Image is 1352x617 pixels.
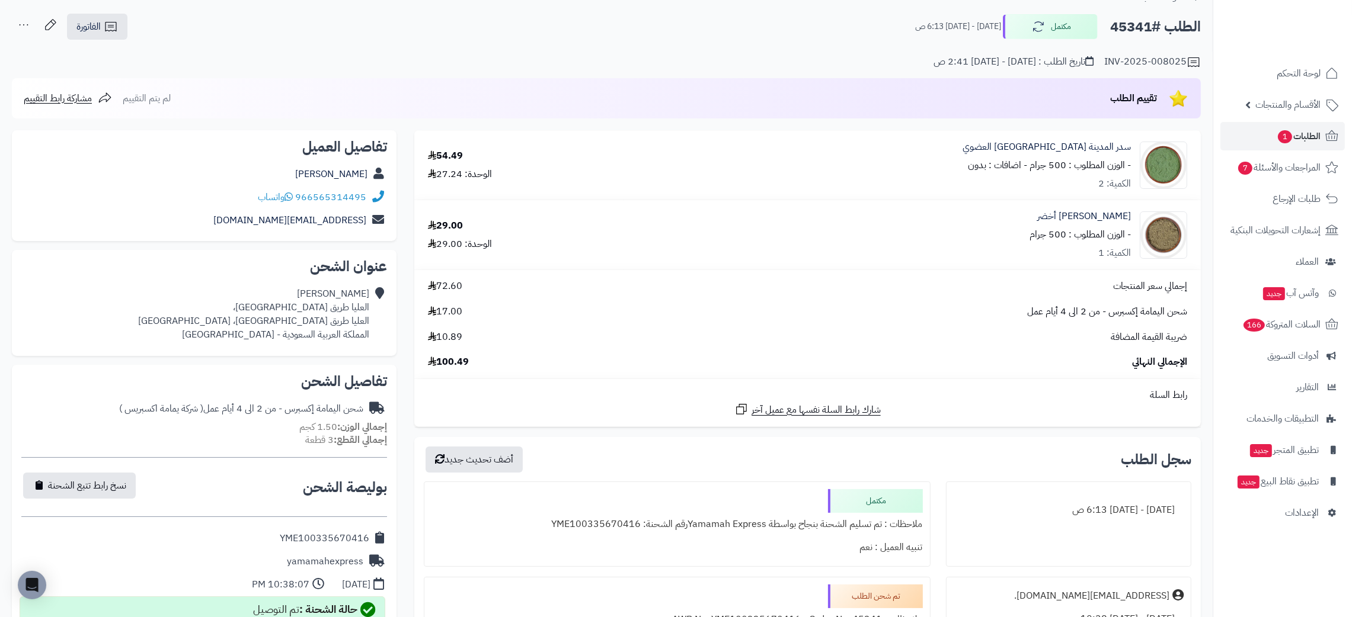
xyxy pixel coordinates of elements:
[428,355,469,369] span: 100.49
[21,374,387,388] h2: تفاصيل الشحن
[1242,316,1321,333] span: السلات المتروكة
[303,480,387,494] h2: بوليصة الشحن
[21,140,387,154] h2: تفاصيل العميل
[1263,287,1285,300] span: جديد
[428,168,492,181] div: الوحدة: 27.24
[1220,342,1345,370] a: أدوات التسويق
[432,536,923,559] div: تنبيه العميل : نعم
[1140,142,1187,189] img: 1690052262-Seder%20Leaves%20Powder%20Organic-90x90.jpg
[119,401,203,416] span: ( شركة يمامة اكسبريس )
[48,478,126,493] span: نسخ رابط تتبع الشحنة
[428,149,463,163] div: 54.49
[1246,410,1319,427] span: التطبيقات والخدمات
[1230,222,1321,239] span: إشعارات التحويلات البنكية
[432,513,923,536] div: ملاحظات : تم تسليم الشحنة بنجاح بواسطة Yamamah Expressرقم الشحنة: YME100335670416
[915,21,1001,33] small: [DATE] - [DATE] 6:13 ص
[1220,248,1345,276] a: العملاء
[1271,33,1341,58] img: logo-2.png
[934,55,1094,69] div: تاريخ الطلب : [DATE] - [DATE] 2:41 ص
[1220,59,1345,88] a: لوحة التحكم
[426,446,523,473] button: أضف تحديث جديد
[280,532,369,545] div: YME100335670416
[295,167,367,181] a: [PERSON_NAME]
[1220,185,1345,213] a: طلبات الإرجاع
[23,473,136,499] button: نسخ رابط تتبع الشحنة
[1121,452,1191,467] h3: سجل الطلب
[1030,158,1131,172] small: - الوزن المطلوب : 500 جرام
[1140,211,1187,259] img: 1728018264-Mushat%20Green-90x90.jpg
[1278,130,1292,143] span: 1
[419,388,1196,402] div: رابط السلة
[1220,310,1345,339] a: السلات المتروكة166
[123,91,171,105] span: لم يتم التقييم
[24,91,92,105] span: مشاركة رابط التقييم
[1250,444,1272,457] span: جديد
[428,330,462,344] span: 10.89
[1273,191,1321,207] span: طلبات الإرجاع
[1244,319,1265,332] span: 166
[428,305,462,319] span: 17.00
[252,578,309,592] div: 10:38:07 PM
[1027,305,1187,319] span: شحن اليمامة إكسبرس - من 2 الى 4 أيام عمل
[752,403,881,417] span: شارك رابط السلة نفسها مع عميل آخر
[428,279,462,293] span: 72.60
[287,555,363,568] div: yamamahexpress
[954,499,1184,522] div: [DATE] - [DATE] 6:13 ص
[1037,210,1131,223] a: [PERSON_NAME] أخضر
[1249,442,1319,458] span: تطبيق المتجر
[1132,355,1187,369] span: الإجمالي النهائي
[1277,128,1321,144] span: الطلبات
[1220,467,1345,496] a: تطبيق نقاط البيعجديد
[1255,97,1321,113] span: الأقسام والمنتجات
[1003,14,1098,39] button: مكتمل
[734,402,881,417] a: شارك رابط السلة نفسها مع عميل آخر
[1110,91,1157,105] span: تقييم الطلب
[828,489,923,513] div: مكتمل
[1238,162,1252,175] span: 7
[1237,159,1321,176] span: المراجعات والأسئلة
[76,20,101,34] span: الفاتورة
[428,237,492,251] div: الوحدة: 29.00
[1296,379,1319,396] span: التقارير
[1220,279,1345,307] a: وآتس آبجديد
[119,402,363,416] div: شحن اليمامة إكسبرس - من 2 الى 4 أيام عمل
[24,91,112,105] a: مشاركة رابط التقييم
[963,140,1131,154] a: سدر المدينة [GEOGRAPHIC_DATA] العضوي
[1238,475,1260,489] span: جديد
[1220,216,1345,245] a: إشعارات التحويلات البنكية
[1262,285,1319,301] span: وآتس آب
[1220,404,1345,433] a: التطبيقات والخدمات
[1296,253,1319,270] span: العملاء
[1113,279,1187,293] span: إجمالي سعر المنتجات
[342,578,370,592] div: [DATE]
[334,433,387,447] strong: إجمالي القطع:
[1111,330,1187,344] span: ضريبة القيمة المضافة
[337,420,387,434] strong: إجمالي الوزن:
[1236,473,1319,490] span: تطبيق نقاط البيع
[1220,153,1345,182] a: المراجعات والأسئلة7
[299,420,387,434] small: 1.50 كجم
[828,584,923,608] div: تم شحن الطلب
[1110,15,1201,39] h2: الطلب #45341
[305,433,387,447] small: 3 قطعة
[968,158,1027,172] small: - اضافات : بدون
[428,219,463,233] div: 29.00
[67,14,127,40] a: الفاتورة
[21,259,387,274] h2: عنوان الشحن
[138,287,369,341] div: [PERSON_NAME] العليا طريق [GEOGRAPHIC_DATA]، العليا طريق [GEOGRAPHIC_DATA]، [GEOGRAPHIC_DATA] الم...
[1098,177,1131,191] div: الكمية: 2
[1285,504,1319,521] span: الإعدادات
[18,571,46,599] div: Open Intercom Messenger
[1220,436,1345,464] a: تطبيق المتجرجديد
[295,190,366,204] a: 966565314495
[1220,122,1345,150] a: الطلبات1
[258,190,293,204] a: واتساب
[1030,227,1131,242] small: - الوزن المطلوب : 500 جرام
[1098,246,1131,260] div: الكمية: 1
[1104,55,1201,69] div: INV-2025-008025
[1014,589,1169,603] div: [EMAIL_ADDRESS][DOMAIN_NAME].
[299,601,357,617] strong: حالة الشحنة :
[1267,348,1319,364] span: أدوات التسويق
[213,213,366,227] a: [EMAIL_ADDRESS][DOMAIN_NAME]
